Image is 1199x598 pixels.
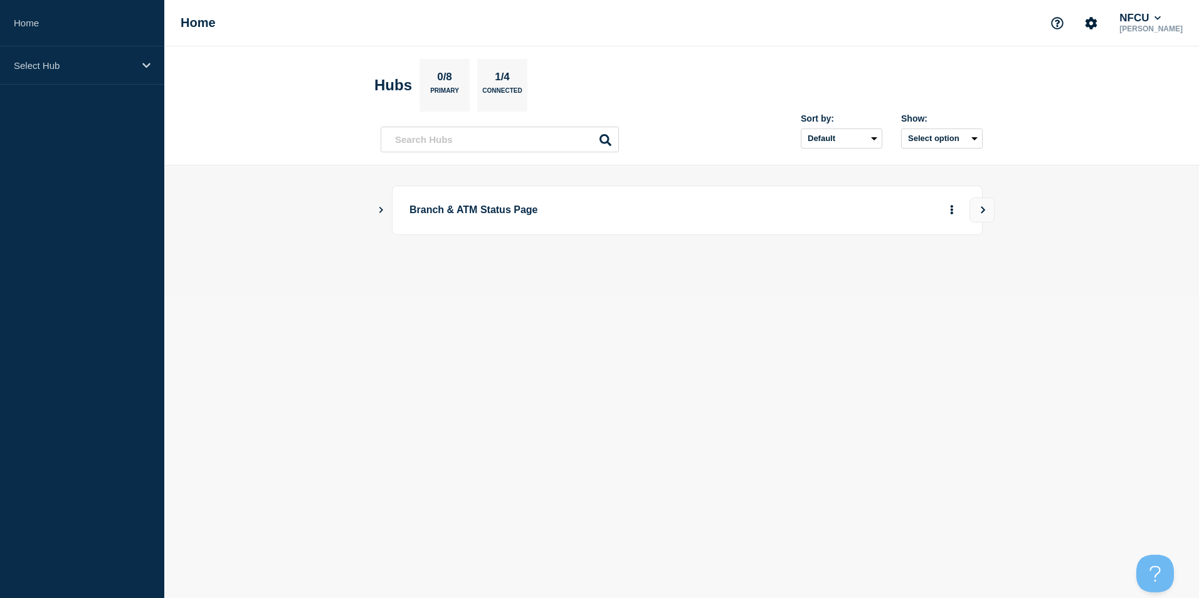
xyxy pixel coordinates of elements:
[901,129,983,149] button: Select option
[1078,10,1104,36] button: Account settings
[482,87,522,100] p: Connected
[409,199,756,222] p: Branch & ATM Status Page
[1117,24,1185,33] p: [PERSON_NAME]
[944,199,960,222] button: More actions
[381,127,619,152] input: Search Hubs
[490,71,515,87] p: 1/4
[901,113,983,123] div: Show:
[1136,555,1174,592] iframe: Help Scout Beacon - Open
[181,16,216,30] h1: Home
[801,113,882,123] div: Sort by:
[378,206,384,215] button: Show Connected Hubs
[1044,10,1070,36] button: Support
[1117,12,1163,24] button: NFCU
[969,197,995,223] button: View
[430,87,459,100] p: Primary
[374,76,412,94] h2: Hubs
[801,129,882,149] select: Sort by
[433,71,457,87] p: 0/8
[14,60,134,71] p: Select Hub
